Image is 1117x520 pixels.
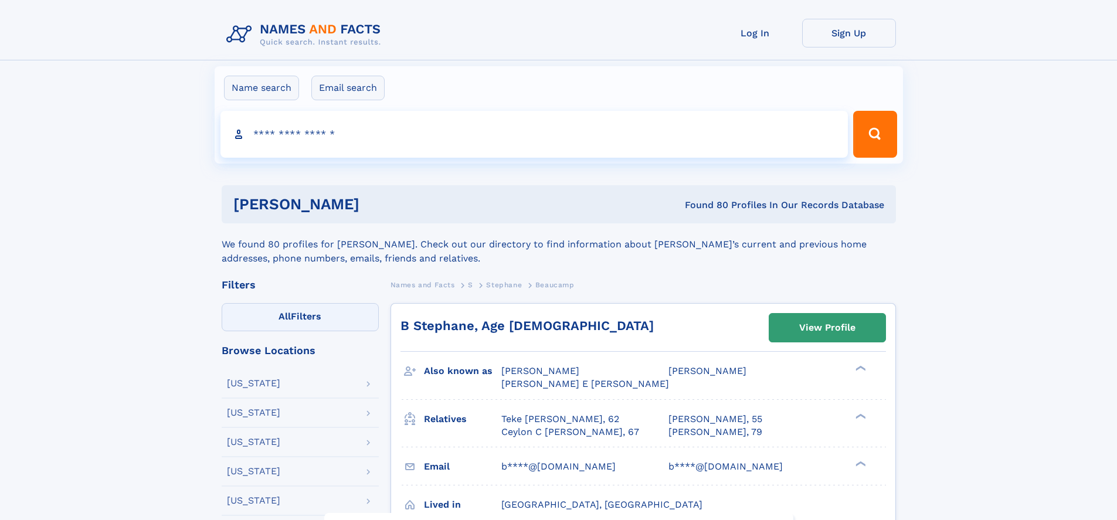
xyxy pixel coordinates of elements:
[853,365,867,372] div: ❯
[279,311,291,322] span: All
[400,318,654,333] a: B Stephane, Age [DEMOGRAPHIC_DATA]
[222,19,391,50] img: Logo Names and Facts
[799,314,855,341] div: View Profile
[424,495,501,515] h3: Lived in
[468,281,473,289] span: S
[222,280,379,290] div: Filters
[227,408,280,417] div: [US_STATE]
[501,378,669,389] span: [PERSON_NAME] E [PERSON_NAME]
[853,460,867,467] div: ❯
[424,457,501,477] h3: Email
[222,303,379,331] label: Filters
[227,437,280,447] div: [US_STATE]
[535,281,575,289] span: Beaucamp
[668,413,762,426] a: [PERSON_NAME], 55
[853,111,897,158] button: Search Button
[227,496,280,505] div: [US_STATE]
[486,277,522,292] a: Stephane
[501,426,639,439] a: Ceylon C [PERSON_NAME], 67
[222,223,896,266] div: We found 80 profiles for [PERSON_NAME]. Check out our directory to find information about [PERSON...
[769,314,885,342] a: View Profile
[227,379,280,388] div: [US_STATE]
[222,345,379,356] div: Browse Locations
[501,413,619,426] a: Teke [PERSON_NAME], 62
[391,277,455,292] a: Names and Facts
[220,111,848,158] input: search input
[501,365,579,376] span: [PERSON_NAME]
[424,409,501,429] h3: Relatives
[486,281,522,289] span: Stephane
[311,76,385,100] label: Email search
[668,365,746,376] span: [PERSON_NAME]
[522,199,884,212] div: Found 80 Profiles In Our Records Database
[227,467,280,476] div: [US_STATE]
[802,19,896,47] a: Sign Up
[424,361,501,381] h3: Also known as
[853,412,867,420] div: ❯
[224,76,299,100] label: Name search
[668,426,762,439] a: [PERSON_NAME], 79
[708,19,802,47] a: Log In
[501,499,702,510] span: [GEOGRAPHIC_DATA], [GEOGRAPHIC_DATA]
[468,277,473,292] a: S
[233,197,522,212] h1: [PERSON_NAME]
